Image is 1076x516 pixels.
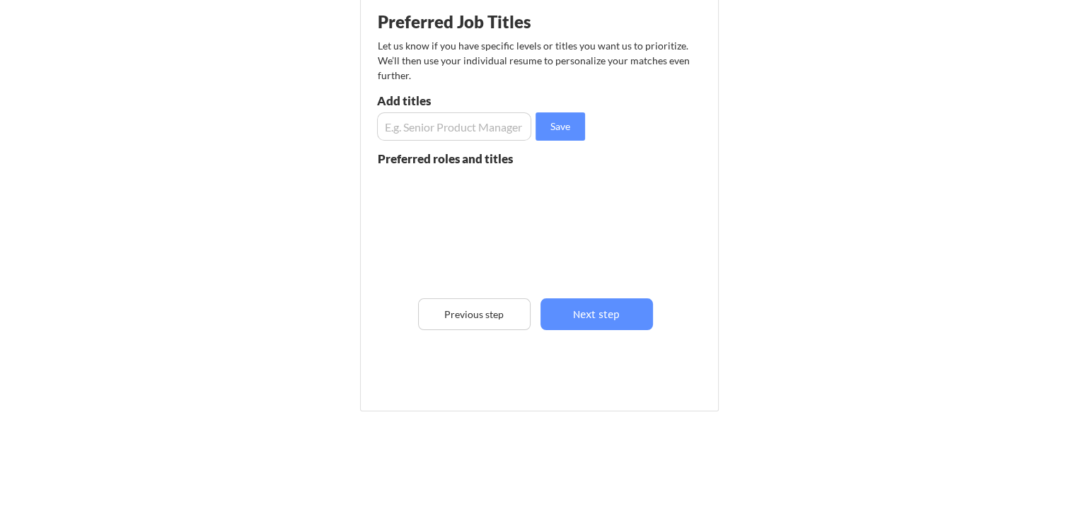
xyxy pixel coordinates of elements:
div: Preferred Job Titles [378,13,556,30]
button: Save [536,112,585,141]
div: Let us know if you have specific levels or titles you want us to prioritize. We’ll then use your ... [378,38,691,83]
div: Preferred roles and titles [378,153,531,165]
div: Add titles [377,95,528,107]
input: E.g. Senior Product Manager [377,112,531,141]
button: Previous step [418,298,531,330]
button: Next step [540,298,653,330]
